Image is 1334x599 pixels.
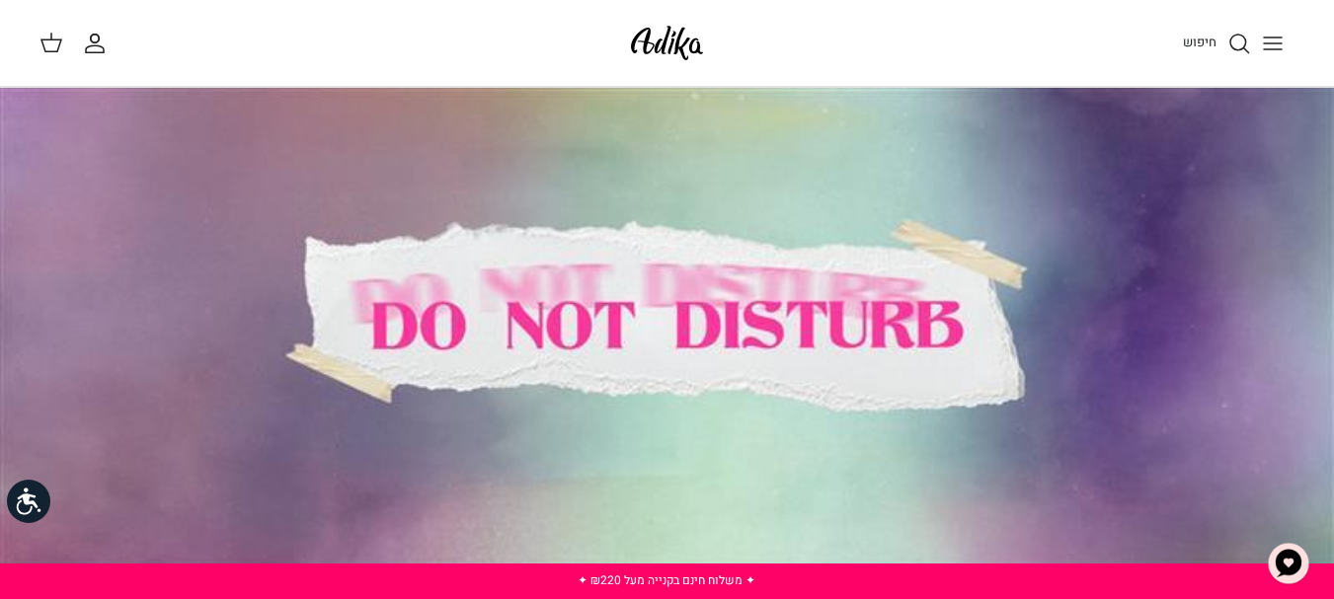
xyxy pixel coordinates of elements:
[1183,32,1251,55] a: חיפוש
[1251,22,1295,65] button: Toggle menu
[1259,534,1318,593] button: צ'אט
[578,571,755,589] a: ✦ משלוח חינם בקנייה מעל ₪220 ✦
[1183,33,1216,51] span: חיפוש
[83,32,115,55] a: החשבון שלי
[625,20,709,66] img: Adika IL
